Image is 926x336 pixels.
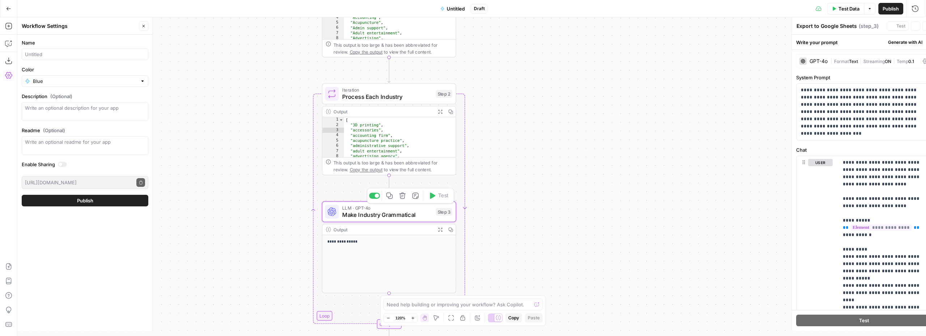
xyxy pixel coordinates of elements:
span: Test [896,23,905,29]
span: Iteration [342,87,432,93]
span: Copy the output [350,167,383,172]
div: Workflow Settings [22,22,137,30]
div: LoopIterationProcess Each IndustryStep 2Output[ "3D printing", "accessories", "accounting firm", ... [322,83,456,175]
span: Toggle code folding, rows 1 through 251 [339,117,344,122]
button: Test Data [827,3,864,14]
span: Test [859,317,869,324]
button: Publish [878,3,903,14]
span: Temp [897,59,908,64]
span: | [831,57,834,64]
div: 6 [322,143,344,148]
textarea: Export to Google Sheets [797,22,857,30]
input: Untitled [25,51,145,58]
span: 0.1 [908,59,914,64]
label: Name [22,39,148,46]
span: | [891,57,897,64]
div: 1 [322,117,344,122]
span: Process Each Industry [342,93,432,101]
span: Make Industry Grammatical [342,210,432,219]
div: Complete [322,319,456,329]
g: Edge from step_1 to step_2 [388,58,390,83]
div: Complete [377,319,401,329]
span: Draft [474,5,485,12]
div: 4 [322,15,344,20]
div: 7 [322,30,344,35]
div: GPT-4o [810,59,828,64]
button: Test [887,21,909,31]
div: 5 [322,20,344,25]
span: Streaming [863,59,885,64]
div: 7 [322,148,344,154]
div: Step 3 [436,208,453,216]
div: This output is too large & has been abbreviated for review. to view the full content. [334,41,452,55]
span: | [858,57,863,64]
span: ON [885,59,891,64]
span: Copy the output [350,49,383,54]
span: Copy [508,315,519,321]
span: LLM · GPT-4o [342,204,432,211]
span: Text [849,59,858,64]
span: (Optional) [50,93,72,100]
button: Untitled [436,3,469,14]
div: 8 [322,36,344,41]
div: 2 [322,122,344,127]
button: Copy [505,313,522,323]
span: (Optional) [43,127,65,134]
button: Paste [525,313,543,323]
div: This output is too large & has been abbreviated for review. to view the full content. [334,159,452,173]
div: LLM · GPT-4oMake Industry GrammaticalStep 3TestOutput**** **** ***** [322,201,456,293]
div: 8 [322,154,344,159]
label: Color [22,66,148,73]
button: Publish [22,195,148,206]
input: Blue [33,77,137,85]
div: 6 [322,25,344,30]
div: Step 2 [436,90,453,98]
div: Output [334,108,432,115]
div: 3 [322,128,344,133]
span: Publish [883,5,899,12]
div: 4 [322,133,344,138]
button: Test [425,190,452,201]
label: Enable Sharing [22,161,148,168]
div: 5 [322,138,344,143]
span: Publish [77,197,93,204]
label: Description [22,93,148,100]
button: user [808,159,833,166]
span: Test [438,192,449,200]
span: ( step_3 ) [859,22,879,30]
span: Test Data [838,5,860,12]
span: Generate with AI [888,39,922,46]
span: 120% [395,315,405,321]
label: Readme [22,127,148,134]
div: Output [334,226,432,233]
span: Paste [528,315,540,321]
span: Untitled [447,5,465,12]
span: Format [834,59,849,64]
